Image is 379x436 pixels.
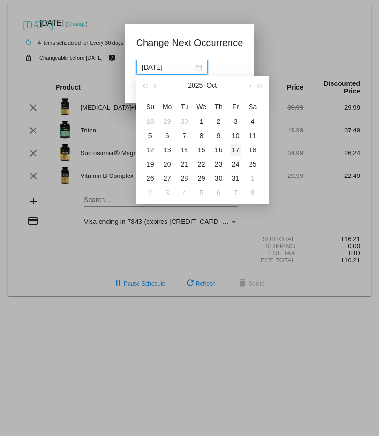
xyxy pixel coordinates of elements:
td: 11/6/2025 [210,186,227,200]
div: 9 [213,130,224,141]
div: 30 [179,116,190,127]
td: 10/8/2025 [193,129,210,143]
th: Tue [176,99,193,114]
div: 28 [179,173,190,184]
th: Wed [193,99,210,114]
button: Last year (Control + left) [140,76,150,95]
td: 11/8/2025 [244,186,261,200]
td: 11/3/2025 [159,186,176,200]
td: 10/24/2025 [227,157,244,171]
button: Previous month (PageUp) [150,76,161,95]
div: 12 [145,144,156,156]
td: 10/20/2025 [159,157,176,171]
div: 3 [162,187,173,198]
div: 22 [196,158,207,170]
td: 10/25/2025 [244,157,261,171]
div: 2 [145,187,156,198]
td: 10/17/2025 [227,143,244,157]
td: 10/15/2025 [193,143,210,157]
div: 17 [230,144,241,156]
div: 4 [247,116,259,127]
div: 27 [162,173,173,184]
td: 10/10/2025 [227,129,244,143]
button: Next year (Control + right) [254,76,265,95]
div: 28 [145,116,156,127]
td: 10/1/2025 [193,114,210,129]
h1: Change Next Occurrence [136,35,243,50]
td: 10/23/2025 [210,157,227,171]
button: 2025 [188,76,203,95]
div: 6 [162,130,173,141]
div: 24 [230,158,241,170]
div: 3 [230,116,241,127]
div: 16 [213,144,224,156]
button: Next month (PageDown) [244,76,254,95]
td: 10/26/2025 [142,171,159,186]
td: 10/31/2025 [227,171,244,186]
td: 10/28/2025 [176,171,193,186]
div: 23 [213,158,224,170]
td: 11/1/2025 [244,171,261,186]
td: 10/13/2025 [159,143,176,157]
div: 13 [162,144,173,156]
th: Thu [210,99,227,114]
div: 6 [213,187,224,198]
td: 11/4/2025 [176,186,193,200]
td: 10/2/2025 [210,114,227,129]
th: Fri [227,99,244,114]
div: 8 [247,187,259,198]
td: 10/14/2025 [176,143,193,157]
div: 15 [196,144,207,156]
div: 5 [145,130,156,141]
td: 10/29/2025 [193,171,210,186]
td: 9/29/2025 [159,114,176,129]
div: 11 [247,130,259,141]
div: 21 [179,158,190,170]
div: 19 [145,158,156,170]
td: 10/22/2025 [193,157,210,171]
td: 10/19/2025 [142,157,159,171]
div: 1 [247,173,259,184]
td: 10/18/2025 [244,143,261,157]
div: 1 [196,116,207,127]
td: 10/16/2025 [210,143,227,157]
th: Mon [159,99,176,114]
td: 10/6/2025 [159,129,176,143]
td: 10/21/2025 [176,157,193,171]
div: 7 [230,187,241,198]
td: 10/5/2025 [142,129,159,143]
div: 26 [145,173,156,184]
div: 5 [196,187,207,198]
button: Oct [206,76,217,95]
div: 7 [179,130,190,141]
td: 10/9/2025 [210,129,227,143]
td: 10/11/2025 [244,129,261,143]
td: 10/30/2025 [210,171,227,186]
div: 29 [162,116,173,127]
div: 2 [213,116,224,127]
td: 11/5/2025 [193,186,210,200]
div: 8 [196,130,207,141]
div: 18 [247,144,259,156]
div: 14 [179,144,190,156]
div: 29 [196,173,207,184]
td: 9/28/2025 [142,114,159,129]
div: 10 [230,130,241,141]
th: Sun [142,99,159,114]
td: 10/7/2025 [176,129,193,143]
div: 31 [230,173,241,184]
div: 30 [213,173,224,184]
td: 11/2/2025 [142,186,159,200]
div: 20 [162,158,173,170]
input: Select date [142,62,194,73]
td: 9/30/2025 [176,114,193,129]
div: 25 [247,158,259,170]
td: 10/27/2025 [159,171,176,186]
td: 10/3/2025 [227,114,244,129]
td: 10/4/2025 [244,114,261,129]
div: 4 [179,187,190,198]
td: 10/12/2025 [142,143,159,157]
td: 11/7/2025 [227,186,244,200]
th: Sat [244,99,261,114]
